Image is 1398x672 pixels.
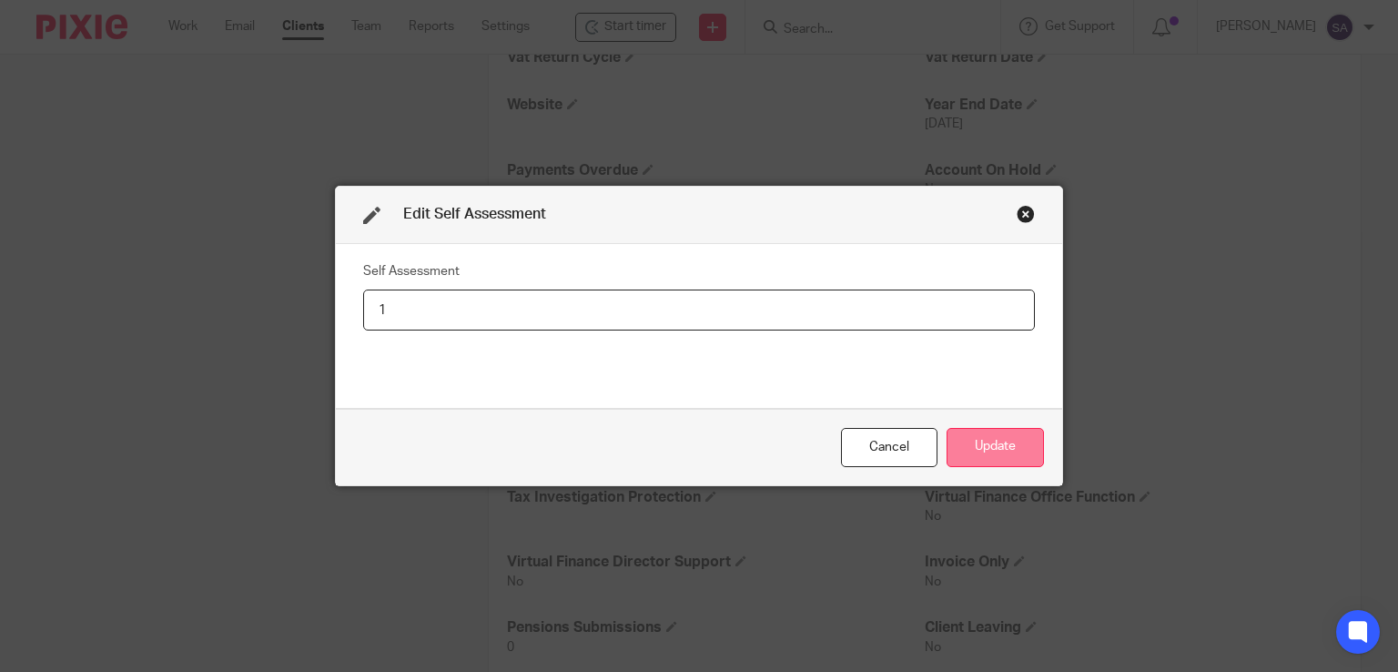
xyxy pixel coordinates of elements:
div: Close this dialog window [841,428,937,467]
label: Self Assessment [363,262,460,280]
input: Self Assessment [363,290,1035,331]
button: Update [947,428,1044,467]
span: Edit Self Assessment [403,207,546,221]
div: Close this dialog window [1017,205,1035,223]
